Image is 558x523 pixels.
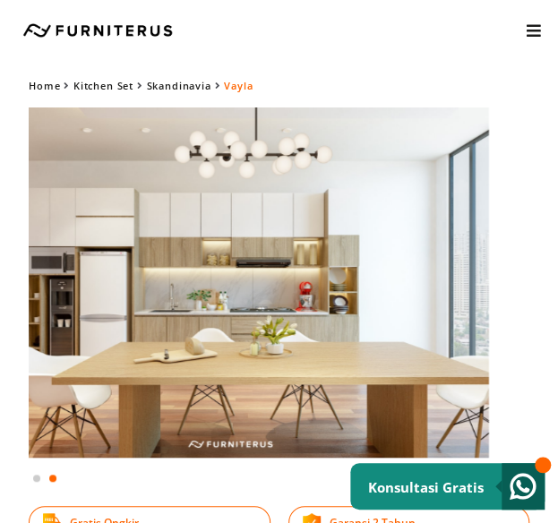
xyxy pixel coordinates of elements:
[147,79,211,92] a: Skandinavia
[29,79,60,92] a: Home
[224,79,253,92] span: Vayla
[73,79,133,92] a: Kitchen Set
[350,463,545,510] a: Konsultasi Gratis
[368,478,484,496] small: Konsultasi Gratis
